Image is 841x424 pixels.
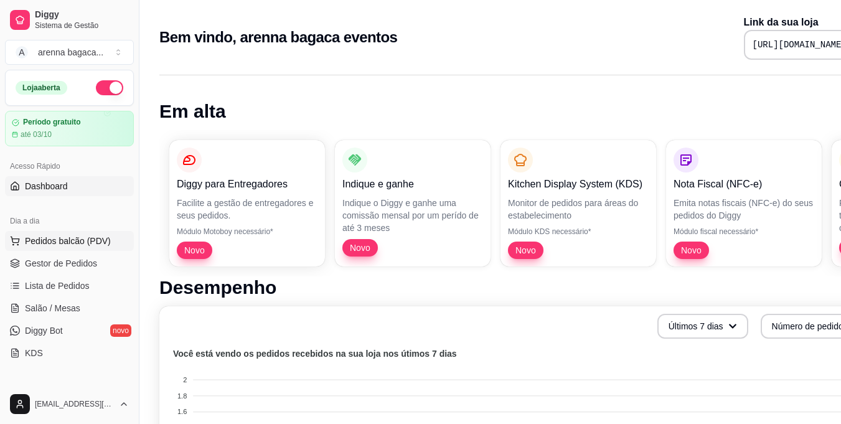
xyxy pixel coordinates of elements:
button: Nota Fiscal (NFC-e)Emita notas fiscais (NFC-e) do seus pedidos do DiggyMódulo fiscal necessário*Novo [666,140,822,266]
p: Nota Fiscal (NFC-e) [674,177,814,192]
p: Indique e ganhe [342,177,483,192]
button: Select a team [5,40,134,65]
a: DiggySistema de Gestão [5,5,134,35]
a: Lista de Pedidos [5,276,134,296]
span: Novo [510,244,541,257]
p: Emita notas fiscais (NFC-e) do seus pedidos do Diggy [674,197,814,222]
p: Módulo Motoboy necessário* [177,227,317,237]
span: [EMAIL_ADDRESS][DOMAIN_NAME] [35,399,114,409]
p: Indique o Diggy e ganhe uma comissão mensal por um perído de até 3 meses [342,197,483,234]
button: Diggy para EntregadoresFacilite a gestão de entregadores e seus pedidos.Módulo Motoboy necessário... [169,140,325,266]
p: Kitchen Display System (KDS) [508,177,649,192]
span: Novo [676,244,707,257]
article: Período gratuito [23,118,81,127]
div: Catálogo [5,378,134,398]
a: Dashboard [5,176,134,196]
tspan: 2 [183,376,187,384]
button: Indique e ganheIndique o Diggy e ganhe uma comissão mensal por um perído de até 3 mesesNovo [335,140,491,266]
div: arenna bagaca ... [38,46,103,59]
div: Loja aberta [16,81,67,95]
span: Salão / Mesas [25,302,80,314]
span: Lista de Pedidos [25,280,90,292]
h2: Bem vindo, arenna bagaca eventos [159,27,397,47]
button: [EMAIL_ADDRESS][DOMAIN_NAME] [5,389,134,419]
p: Monitor de pedidos para áreas do estabelecimento [508,197,649,222]
span: Novo [345,242,375,254]
tspan: 1.8 [177,392,187,400]
div: Dia a dia [5,211,134,231]
span: Diggy [35,9,129,21]
a: Gestor de Pedidos [5,253,134,273]
span: Dashboard [25,180,68,192]
span: Gestor de Pedidos [25,257,97,270]
span: A [16,46,28,59]
a: Período gratuitoaté 03/10 [5,111,134,146]
span: Pedidos balcão (PDV) [25,235,111,247]
button: Pedidos balcão (PDV) [5,231,134,251]
button: Alterar Status [96,80,123,95]
tspan: 1.6 [177,408,187,415]
div: Acesso Rápido [5,156,134,176]
p: Facilite a gestão de entregadores e seus pedidos. [177,197,317,222]
p: Diggy para Entregadores [177,177,317,192]
span: KDS [25,347,43,359]
a: Diggy Botnovo [5,321,134,341]
span: Sistema de Gestão [35,21,129,31]
p: Módulo KDS necessário* [508,227,649,237]
text: Você está vendo os pedidos recebidos na sua loja nos útimos 7 dias [173,349,457,359]
button: Últimos 7 dias [657,314,748,339]
span: Novo [179,244,210,257]
a: Salão / Mesas [5,298,134,318]
span: Diggy Bot [25,324,63,337]
a: KDS [5,343,134,363]
p: Módulo fiscal necessário* [674,227,814,237]
button: Kitchen Display System (KDS)Monitor de pedidos para áreas do estabelecimentoMódulo KDS necessário... [500,140,656,266]
article: até 03/10 [21,130,52,139]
